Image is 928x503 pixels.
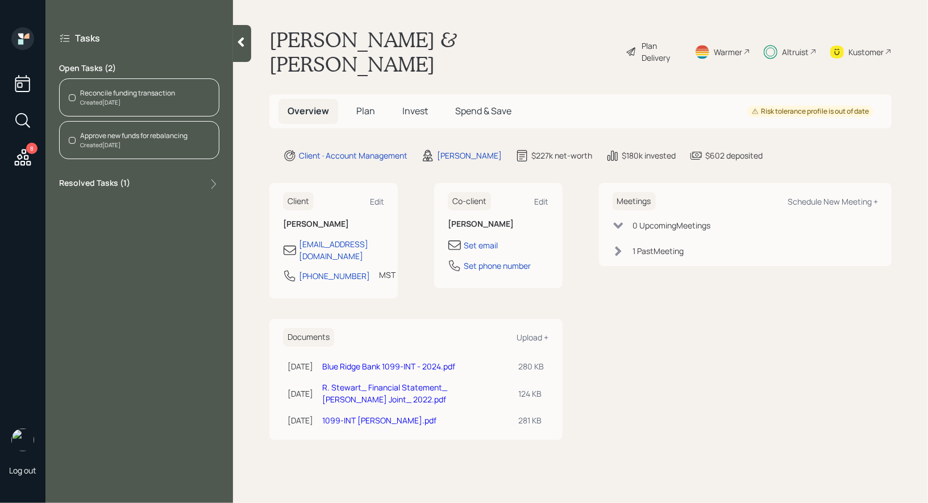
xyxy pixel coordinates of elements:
[714,46,742,58] div: Warmer
[705,149,763,161] div: $602 deposited
[299,149,407,161] div: Client · Account Management
[519,360,544,372] div: 280 KB
[288,360,313,372] div: [DATE]
[322,415,436,426] a: 1099-INT [PERSON_NAME].pdf
[80,141,188,149] div: Created [DATE]
[633,219,711,231] div: 0 Upcoming Meeting s
[448,192,491,211] h6: Co-client
[356,105,375,117] span: Plan
[531,149,592,161] div: $227k net-worth
[535,196,549,207] div: Edit
[370,196,384,207] div: Edit
[80,131,188,141] div: Approve new funds for rebalancing
[299,270,370,282] div: [PHONE_NUMBER]
[11,429,34,451] img: treva-nostdahl-headshot.png
[269,27,617,76] h1: [PERSON_NAME] & [PERSON_NAME]
[455,105,511,117] span: Spend & Save
[322,382,447,405] a: R. Stewart_ Financial Statement_ [PERSON_NAME] Joint_ 2022.pdf
[464,260,531,272] div: Set phone number
[379,269,396,281] div: MST
[448,219,549,229] h6: [PERSON_NAME]
[519,414,544,426] div: 281 KB
[788,196,878,207] div: Schedule New Meeting +
[322,361,455,372] a: Blue Ridge Bank 1099-INT - 2024.pdf
[283,328,334,347] h6: Documents
[59,63,219,74] label: Open Tasks ( 2 )
[26,143,38,154] div: 8
[283,192,314,211] h6: Client
[288,388,313,400] div: [DATE]
[75,32,100,44] label: Tasks
[288,414,313,426] div: [DATE]
[517,332,549,343] div: Upload +
[848,46,884,58] div: Kustomer
[299,238,384,262] div: [EMAIL_ADDRESS][DOMAIN_NAME]
[752,107,869,117] div: Risk tolerance profile is out of date
[402,105,428,117] span: Invest
[642,40,681,64] div: Plan Delivery
[782,46,809,58] div: Altruist
[80,98,175,107] div: Created [DATE]
[464,239,498,251] div: Set email
[283,219,384,229] h6: [PERSON_NAME]
[613,192,656,211] h6: Meetings
[519,388,544,400] div: 124 KB
[80,88,175,98] div: Reconcile funding transaction
[59,177,130,191] label: Resolved Tasks ( 1 )
[288,105,329,117] span: Overview
[633,245,684,257] div: 1 Past Meeting
[622,149,676,161] div: $180k invested
[9,465,36,476] div: Log out
[437,149,502,161] div: [PERSON_NAME]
